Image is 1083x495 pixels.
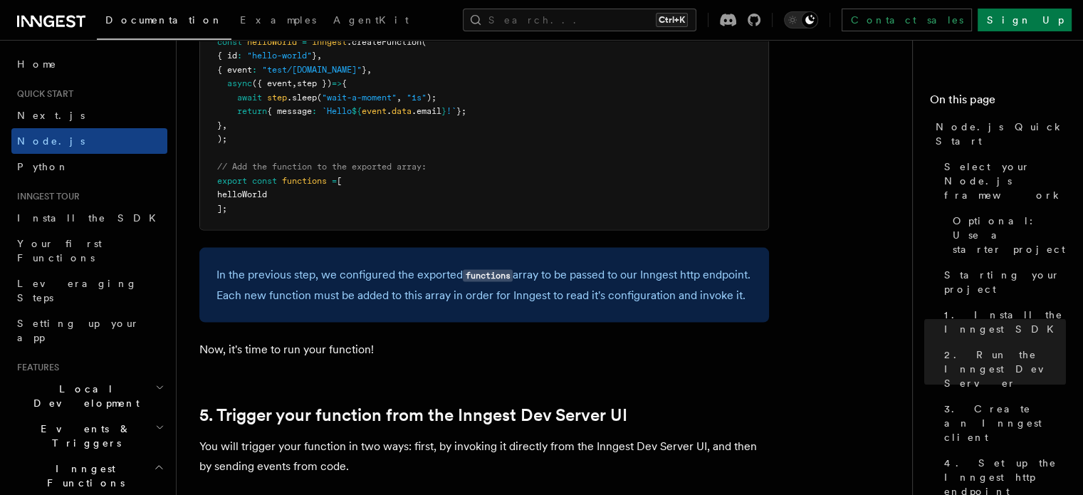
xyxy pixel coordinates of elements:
[463,270,513,282] code: functions
[17,278,137,303] span: Leveraging Steps
[216,265,752,306] p: In the previous step, we configured the exported array to be passed to our Inngest http endpoint....
[930,91,1066,114] h4: On this page
[17,318,140,343] span: Setting up your app
[252,65,257,75] span: :
[11,51,167,77] a: Home
[17,110,85,121] span: Next.js
[392,106,412,116] span: data
[317,51,322,61] span: ,
[422,37,427,47] span: (
[11,362,59,373] span: Features
[217,65,252,75] span: { event
[427,93,436,103] span: );
[362,65,367,75] span: }
[312,37,347,47] span: inngest
[11,88,73,100] span: Quick start
[784,11,818,28] button: Toggle dark mode
[217,37,242,47] span: const
[317,93,322,103] span: (
[217,134,227,144] span: );
[347,37,422,47] span: .createFunction
[237,106,267,116] span: return
[11,103,167,128] a: Next.js
[217,176,247,186] span: export
[11,416,167,456] button: Events & Triggers
[412,106,441,116] span: .email
[947,208,1066,262] a: Optional: Use a starter project
[17,212,164,224] span: Install the SDK
[217,51,237,61] span: { id
[199,437,769,476] p: You will trigger your function in two ways: first, by invoking it directly from the Inngest Dev S...
[312,106,317,116] span: :
[11,128,167,154] a: Node.js
[231,4,325,38] a: Examples
[407,93,427,103] span: "1s"
[342,78,347,88] span: {
[337,176,342,186] span: [
[282,176,327,186] span: functions
[322,93,397,103] span: "wait-a-moment"
[944,402,1066,444] span: 3. Create an Inngest client
[252,78,292,88] span: ({ event
[199,405,627,425] a: 5. Trigger your function from the Inngest Dev Server UI
[938,302,1066,342] a: 1. Install the Inngest SDK
[322,106,352,116] span: `Hello
[252,176,277,186] span: const
[953,214,1066,256] span: Optional: Use a starter project
[11,376,167,416] button: Local Development
[217,120,222,130] span: }
[287,93,317,103] span: .sleep
[936,120,1066,148] span: Node.js Quick Start
[267,93,287,103] span: step
[938,262,1066,302] a: Starting your project
[237,93,262,103] span: await
[842,9,972,31] a: Contact sales
[978,9,1072,31] a: Sign Up
[397,93,402,103] span: ,
[227,78,252,88] span: async
[11,311,167,350] a: Setting up your app
[217,162,427,172] span: // Add the function to the exported array:
[312,51,317,61] span: }
[292,78,297,88] span: ,
[17,238,102,264] span: Your first Functions
[944,268,1066,296] span: Starting your project
[11,191,80,202] span: Inngest tour
[325,4,417,38] a: AgentKit
[262,65,362,75] span: "test/[DOMAIN_NAME]"
[11,231,167,271] a: Your first Functions
[217,204,227,214] span: ];
[944,348,1066,390] span: 2. Run the Inngest Dev Server
[944,308,1066,336] span: 1. Install the Inngest SDK
[17,135,85,147] span: Node.js
[333,14,409,26] span: AgentKit
[456,106,466,116] span: };
[930,114,1066,154] a: Node.js Quick Start
[446,106,456,116] span: !`
[463,9,696,31] button: Search...Ctrl+K
[362,106,387,116] span: event
[11,154,167,179] a: Python
[17,161,69,172] span: Python
[944,160,1066,202] span: Select your Node.js framework
[938,396,1066,450] a: 3. Create an Inngest client
[441,106,446,116] span: }
[247,51,312,61] span: "hello-world"
[11,271,167,311] a: Leveraging Steps
[105,14,223,26] span: Documentation
[332,78,342,88] span: =>
[367,65,372,75] span: ,
[237,51,242,61] span: :
[267,106,312,116] span: { message
[17,57,57,71] span: Home
[938,342,1066,396] a: 2. Run the Inngest Dev Server
[656,13,688,27] kbd: Ctrl+K
[938,154,1066,208] a: Select your Node.js framework
[332,176,337,186] span: =
[222,120,227,130] span: ,
[11,462,154,490] span: Inngest Functions
[217,189,267,199] span: helloWorld
[11,382,155,410] span: Local Development
[11,422,155,450] span: Events & Triggers
[11,205,167,231] a: Install the SDK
